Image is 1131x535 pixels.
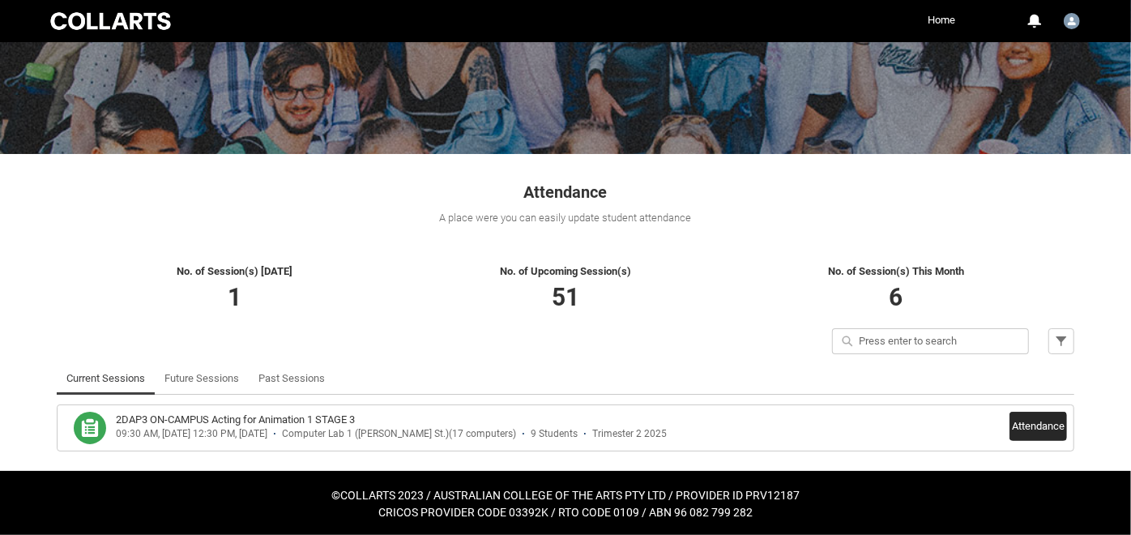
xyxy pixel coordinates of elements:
[890,283,903,311] span: 6
[924,8,959,32] a: Home
[552,283,579,311] span: 51
[258,362,325,395] a: Past Sessions
[155,362,249,395] li: Future Sessions
[164,362,239,395] a: Future Sessions
[282,428,516,440] div: Computer Lab 1 ([PERSON_NAME] St.)(17 computers)
[1060,6,1084,32] button: User Profile Neil.Sanders
[592,428,667,440] div: Trimester 2 2025
[832,328,1029,354] input: Press enter to search
[1048,328,1074,354] button: Filter
[177,265,293,277] span: No. of Session(s) [DATE]
[531,428,578,440] div: 9 Students
[500,265,631,277] span: No. of Upcoming Session(s)
[116,428,267,440] div: 09:30 AM, [DATE] 12:30 PM, [DATE]
[249,362,335,395] li: Past Sessions
[66,362,145,395] a: Current Sessions
[57,362,155,395] li: Current Sessions
[228,283,242,311] span: 1
[828,265,964,277] span: No. of Session(s) This Month
[1064,13,1080,29] img: Neil.Sanders
[1009,412,1067,441] button: Attendance
[57,210,1074,226] div: A place were you can easily update student attendance
[524,182,608,202] span: Attendance
[116,412,355,428] h3: 2DAP3 ON-CAMPUS Acting for Animation 1 STAGE 3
